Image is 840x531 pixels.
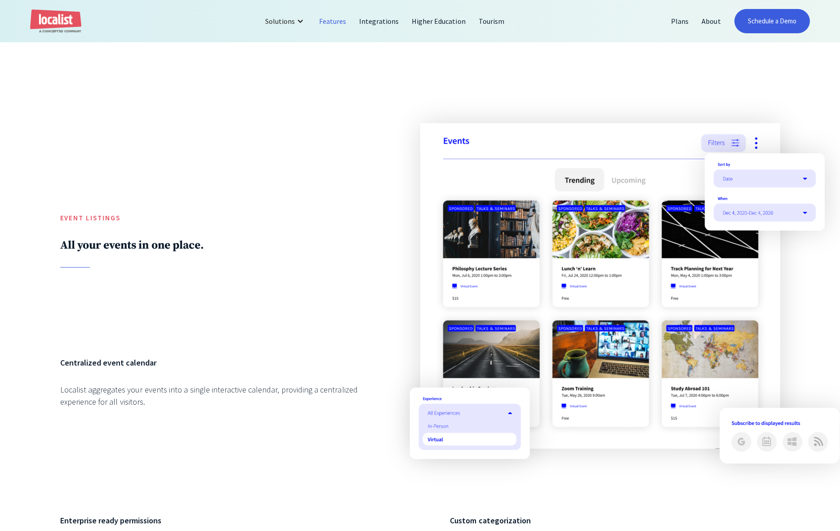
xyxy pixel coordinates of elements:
[60,238,390,252] h2: All your events in one place.
[665,10,695,32] a: Plans
[60,514,390,527] h6: Enterprise ready permissions
[450,514,780,527] h6: Custom categorization
[734,9,810,33] a: Schedule a Demo
[265,16,295,27] div: Solutions
[472,10,511,32] a: Tourism
[695,10,727,32] a: About
[30,9,81,33] a: home
[60,384,390,408] div: Localist aggregates your events into a single interactive calendar, providing a centralized exper...
[258,10,313,32] div: Solutions
[60,357,390,369] h6: Centralized event calendar
[353,10,405,32] a: Integrations
[60,213,390,223] h5: Event Listings
[313,10,353,32] a: Features
[405,10,472,32] a: Higher Education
